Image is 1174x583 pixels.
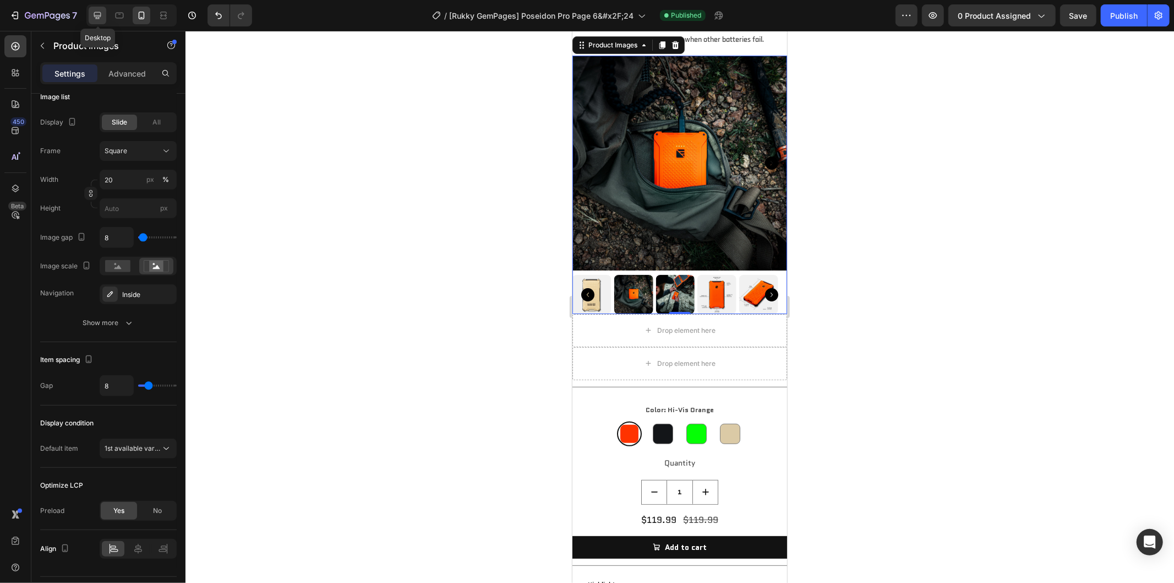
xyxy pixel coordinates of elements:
[958,10,1031,21] span: 0 product assigned
[100,376,133,396] input: Auto
[53,39,147,52] p: Product Images
[1069,11,1088,20] span: Save
[40,175,58,185] label: Width
[83,317,134,328] div: Show more
[4,4,82,26] button: 7
[449,10,634,21] span: [Rukky GemPages] Poseidon Pro Page 6&#x2F;24
[40,542,72,557] div: Align
[100,198,177,218] input: px
[444,10,447,21] span: /
[8,202,26,210] div: Beta
[40,353,95,368] div: Item spacing
[146,175,154,185] div: px
[100,170,177,190] input: px%
[208,4,252,26] div: Undo/Redo
[160,204,168,212] span: px
[40,203,61,213] label: Height
[40,444,78,454] div: Default item
[153,117,161,127] span: All
[40,288,74,298] div: Navigation
[105,146,127,156] span: Square
[105,444,166,452] span: 1st available variant
[948,4,1056,26] button: 0 product assigned
[100,228,133,247] input: Auto
[40,313,177,333] button: Show more
[40,418,94,428] div: Display condition
[153,506,162,516] span: No
[144,173,157,186] button: %
[113,506,124,516] span: Yes
[40,506,64,516] div: Preload
[1110,10,1138,21] div: Publish
[1137,529,1163,555] div: Open Intercom Messenger
[162,175,169,185] div: %
[100,439,177,458] button: 1st available variant
[122,290,174,300] div: Inside
[112,117,127,127] span: Slide
[72,9,77,22] p: 7
[10,117,26,126] div: 450
[54,68,85,79] p: Settings
[1060,4,1096,26] button: Save
[40,146,61,156] label: Frame
[40,115,79,130] div: Display
[159,173,172,186] button: px
[40,92,70,102] div: Image list
[1101,4,1147,26] button: Publish
[15,548,46,562] p: Highlights
[671,10,701,20] span: Published
[40,381,53,391] div: Gap
[100,141,177,161] button: Square
[40,481,83,490] div: Optimize LCP
[40,230,88,245] div: Image gap
[40,259,93,274] div: Image scale
[572,31,787,583] iframe: To enrich screen reader interactions, please activate Accessibility in Grammarly extension settings
[108,68,146,79] p: Advanced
